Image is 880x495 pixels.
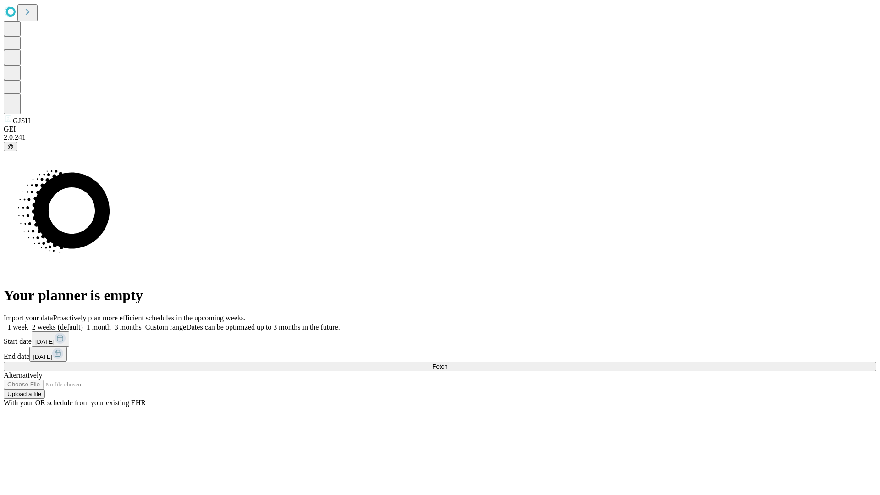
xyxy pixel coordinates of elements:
span: @ [7,143,14,150]
div: GEI [4,125,876,133]
button: Upload a file [4,389,45,399]
h1: Your planner is empty [4,287,876,304]
div: 2.0.241 [4,133,876,142]
button: [DATE] [32,331,69,346]
span: 1 week [7,323,28,331]
button: [DATE] [29,346,67,362]
span: 1 month [87,323,111,331]
button: Fetch [4,362,876,371]
button: @ [4,142,17,151]
span: Fetch [432,363,447,370]
span: [DATE] [35,338,55,345]
span: Custom range [145,323,186,331]
span: 2 weeks (default) [32,323,83,331]
span: GJSH [13,117,30,125]
span: Proactively plan more efficient schedules in the upcoming weeks. [53,314,246,322]
div: Start date [4,331,876,346]
div: End date [4,346,876,362]
span: Dates can be optimized up to 3 months in the future. [186,323,340,331]
span: Import your data [4,314,53,322]
span: With your OR schedule from your existing EHR [4,399,146,407]
span: [DATE] [33,353,52,360]
span: 3 months [115,323,142,331]
span: Alternatively [4,371,42,379]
